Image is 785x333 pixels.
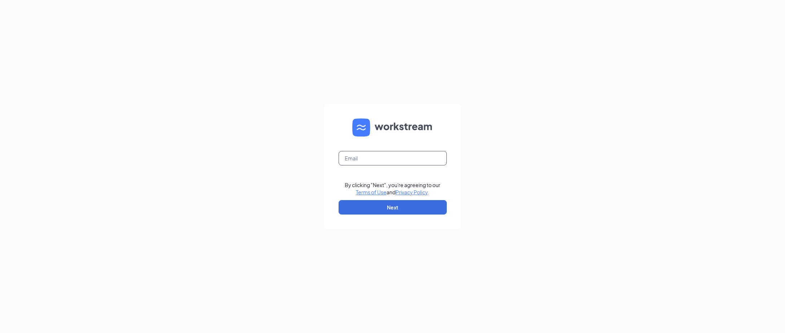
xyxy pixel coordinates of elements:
[352,118,433,137] img: WS logo and Workstream text
[339,151,447,165] input: Email
[396,189,428,195] a: Privacy Policy
[345,181,440,196] div: By clicking "Next", you're agreeing to our and .
[339,200,447,215] button: Next
[356,189,387,195] a: Terms of Use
